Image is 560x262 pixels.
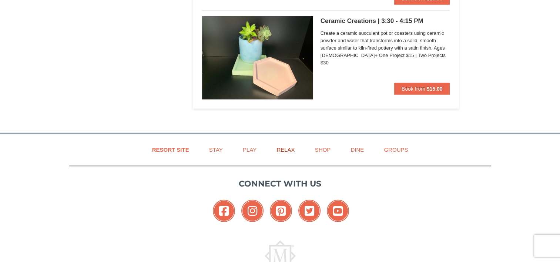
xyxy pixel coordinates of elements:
a: Dine [341,141,373,158]
a: Shop [306,141,340,158]
p: Connect with us [69,178,491,190]
strong: $15.00 [427,86,443,92]
span: Book from [402,86,425,92]
img: 6619869-1699-baa8dbd7.png [202,16,313,100]
a: Groups [375,141,417,158]
button: Book from $15.00 [394,83,450,95]
a: Relax [267,141,304,158]
a: Play [234,141,266,158]
h5: Ceramic Creations | 3:30 - 4:15 PM [321,17,450,25]
a: Resort Site [143,141,198,158]
a: Stay [200,141,232,158]
span: Create a ceramic succulent pot or coasters using ceramic powder and water that transforms into a ... [321,30,450,67]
